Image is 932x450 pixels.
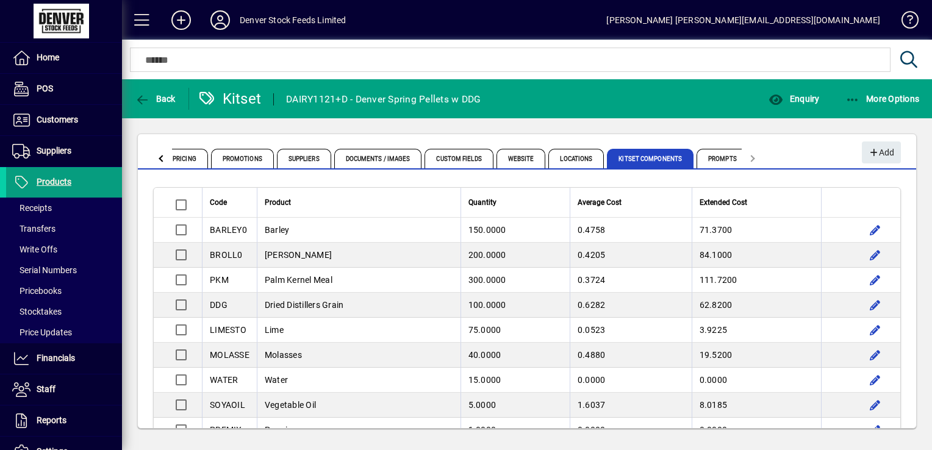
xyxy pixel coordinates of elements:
td: 0.0000 [570,418,692,443]
a: Stocktakes [6,301,122,322]
span: Stocktakes [12,307,62,316]
span: Customers [37,115,78,124]
span: Transfers [12,224,56,234]
span: Product [265,196,291,209]
button: Edit [866,370,885,390]
div: DDG [210,299,249,311]
td: Vegetable Oil [257,393,461,418]
td: Barley [257,218,461,243]
td: 1.6037 [570,393,692,418]
span: Website [496,149,546,168]
span: Locations [548,149,604,168]
span: More Options [845,94,920,104]
span: Receipts [12,203,52,213]
span: Products [37,177,71,187]
a: POS [6,74,122,104]
td: 3.9225 [692,318,821,343]
span: Code [210,196,227,209]
div: Kitset [198,89,262,109]
span: Pricing [161,149,208,168]
button: Edit [866,395,885,415]
a: Knowledge Base [892,2,917,42]
a: Write Offs [6,239,122,260]
button: Add [862,141,901,163]
div: PREMIX [210,424,249,436]
td: 0.0000 [692,368,821,393]
div: PKM [210,274,249,286]
span: Back [135,94,176,104]
div: DAIRY1121+D - Denver Spring Pellets w DDG [286,90,481,109]
td: [PERSON_NAME] [257,243,461,268]
button: Profile [201,9,240,31]
button: Edit [866,245,885,265]
span: Home [37,52,59,62]
button: Edit [866,295,885,315]
td: 0.3724 [570,268,692,293]
button: Edit [866,220,885,240]
td: Dried Distillers Grain [257,293,461,318]
div: LIMESTO [210,324,249,336]
span: Average Cost [578,196,622,209]
button: Add [162,9,201,31]
td: 1.0000 [461,418,570,443]
app-page-header-button: Back [122,88,189,110]
span: POS [37,84,53,93]
span: Price Updates [12,327,72,337]
span: Suppliers [37,146,71,155]
a: Home [6,43,122,73]
td: 111.7200 [692,268,821,293]
span: Quantity [468,196,496,209]
td: 19.5200 [692,343,821,368]
a: Financials [6,343,122,374]
td: 0.4880 [570,343,692,368]
button: Back [132,88,179,110]
td: 62.8200 [692,293,821,318]
span: Reports [37,415,66,425]
div: WATER [210,374,249,386]
td: 5.0000 [461,393,570,418]
button: Edit [866,420,885,440]
td: 71.3700 [692,218,821,243]
td: 40.0000 [461,343,570,368]
td: 0.4758 [570,218,692,243]
td: 0.0000 [692,418,821,443]
a: Serial Numbers [6,260,122,280]
button: Enquiry [765,88,822,110]
span: Staff [37,384,56,394]
span: Promotions [211,149,274,168]
td: 75.0000 [461,318,570,343]
td: Lime [257,318,461,343]
a: Reports [6,405,122,436]
div: MOLASSE [210,349,249,361]
td: 100.0000 [461,293,570,318]
td: 200.0000 [461,243,570,268]
button: More Options [842,88,923,110]
a: Receipts [6,198,122,218]
span: Pricebooks [12,286,62,296]
span: Write Offs [12,245,57,254]
a: Suppliers [6,136,122,166]
span: Suppliers [277,149,331,168]
td: Palm Kernel Meal [257,268,461,293]
button: Edit [866,270,885,290]
td: 150.0000 [461,218,570,243]
td: 0.6282 [570,293,692,318]
div: [PERSON_NAME] [PERSON_NAME][EMAIL_ADDRESS][DOMAIN_NAME] [606,10,880,30]
td: Molasses [257,343,461,368]
a: Customers [6,105,122,135]
button: Edit [866,320,885,340]
div: Denver Stock Feeds Limited [240,10,346,30]
span: Serial Numbers [12,265,77,275]
span: Documents / Images [334,149,422,168]
td: 0.0000 [570,368,692,393]
a: Price Updates [6,322,122,343]
td: Water [257,368,461,393]
button: Edit [866,345,885,365]
span: Add [868,143,894,163]
td: 0.0523 [570,318,692,343]
td: 300.0000 [461,268,570,293]
td: 8.0185 [692,393,821,418]
td: 0.4205 [570,243,692,268]
div: BARLEY0 [210,224,249,236]
span: Financials [37,353,75,363]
